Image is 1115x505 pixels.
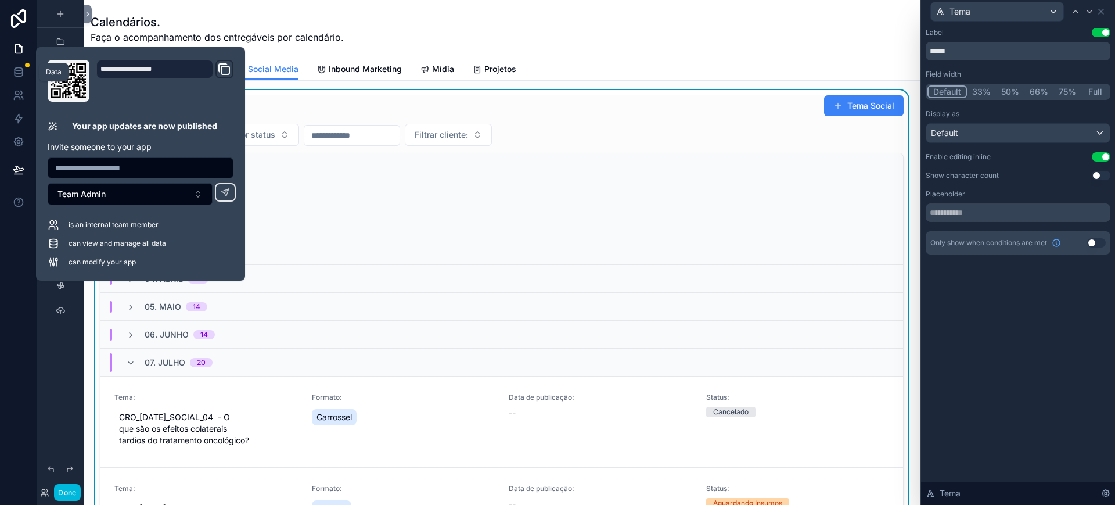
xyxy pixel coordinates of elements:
[145,329,189,341] span: 06. Junho
[48,183,213,205] button: Select Button
[201,124,299,146] button: Select Button
[926,28,944,37] div: Label
[927,85,967,98] button: Default
[926,123,1110,143] button: Default
[72,120,217,132] p: Your app updates are now published
[713,407,749,417] div: Cancelado
[91,30,344,44] span: Faça o acompanhamento dos entregáveis por calendário.
[509,393,692,402] span: Data de publicação:
[91,14,344,30] h1: Calendários.
[119,411,293,446] span: CRO_[DATE]_SOCIAL_04 - O que são os efeitos colaterais tardios do tratamento oncológico?
[48,141,233,153] p: Invite someone to your app
[54,484,80,501] button: Done
[316,411,352,423] span: Carrossel
[931,127,958,139] span: Default
[415,129,468,141] span: Filtrar cliente:
[1024,85,1053,98] button: 66%
[197,358,206,367] div: 20
[248,63,298,75] span: Social Media
[193,302,200,311] div: 14
[926,171,999,180] div: Show character count
[57,188,106,200] span: Team Admin
[145,301,181,313] span: 05. Maio
[200,330,208,339] div: 14
[824,95,904,116] button: Tema Social
[926,70,961,79] label: Field width
[706,484,890,493] span: Status:
[930,238,1047,248] span: Only show when conditions are met
[926,152,991,162] div: Enable editing inline
[996,85,1024,98] button: 50%
[967,85,996,98] button: 33%
[432,63,454,75] span: Mídia
[114,393,298,402] span: Tema:
[473,59,516,82] a: Projetos
[69,257,136,267] span: can modify your app
[69,220,159,230] span: is an internal team member
[926,109,959,119] label: Display as
[46,67,62,77] div: Data
[100,377,903,468] a: Tema:CRO_[DATE]_SOCIAL_04 - O que são os efeitos colaterais tardios do tratamento oncológico?Form...
[509,484,692,493] span: Data de publicação:
[949,6,970,17] span: Tema
[420,59,454,82] a: Mídia
[930,2,1064,22] button: Tema
[509,407,516,418] span: --
[405,124,492,146] button: Select Button
[706,393,890,402] span: Status:
[1081,85,1109,98] button: Full
[317,59,402,82] a: Inbound Marketing
[329,63,402,75] span: Inbound Marketing
[926,189,965,199] label: Placeholder
[484,63,516,75] span: Projetos
[312,393,495,402] span: Formato:
[114,484,298,493] span: Tema:
[145,357,185,368] span: 07. Julho
[312,484,495,493] span: Formato:
[940,488,961,499] span: Tema
[96,60,233,102] div: Domain and Custom Link
[236,59,298,81] a: Social Media
[1053,85,1081,98] button: 75%
[69,239,166,248] span: can view and manage all data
